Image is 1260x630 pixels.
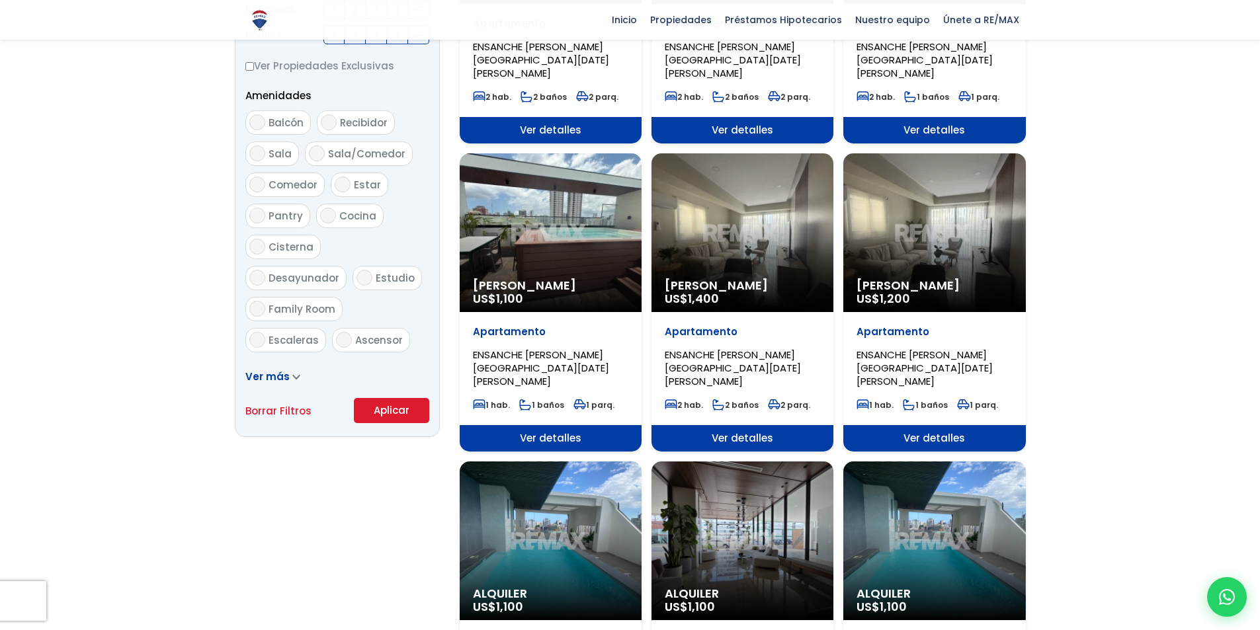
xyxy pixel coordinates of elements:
span: 1 parq. [957,399,998,411]
span: ENSANCHE [PERSON_NAME][GEOGRAPHIC_DATA][DATE][PERSON_NAME] [473,40,609,80]
span: 1 parq. [573,399,614,411]
span: 2 parq. [768,91,810,102]
input: Estar [335,177,351,192]
label: Ver Propiedades Exclusivas [245,58,429,74]
span: Sala/Comedor [328,147,405,161]
span: Nuestro equipo [849,10,937,30]
span: Únete a RE/MAX [937,10,1026,30]
img: Logo de REMAX [248,9,271,32]
span: ENSANCHE [PERSON_NAME][GEOGRAPHIC_DATA][DATE][PERSON_NAME] [665,40,801,80]
input: Sala [249,145,265,161]
input: Sala/Comedor [309,145,325,161]
span: US$ [665,290,719,307]
span: Desayunador [269,271,339,285]
span: 2 parq. [576,91,618,102]
span: 1 baños [904,91,949,102]
span: US$ [473,598,523,615]
span: Family Room [269,302,335,316]
span: Ascensor [355,333,403,347]
span: 1 parq. [958,91,999,102]
span: US$ [857,598,907,615]
span: 1 baños [903,399,948,411]
input: Family Room [249,301,265,317]
p: Apartamento [473,325,628,338]
span: 1 hab. [473,399,510,411]
span: 1,200 [880,290,910,307]
span: Propiedades [644,10,718,30]
span: Alquiler [665,587,820,600]
a: [PERSON_NAME] US$1,200 Apartamento ENSANCHE [PERSON_NAME][GEOGRAPHIC_DATA][DATE][PERSON_NAME] 1 h... [843,153,1025,452]
input: Comedor [249,177,265,192]
span: Ver detalles [460,117,642,143]
p: Apartamento [857,325,1012,338]
input: Ver Propiedades Exclusivas [245,62,254,71]
span: 1 hab. [857,399,894,411]
span: Ver detalles [843,425,1025,452]
span: [PERSON_NAME] [473,279,628,292]
span: US$ [857,290,910,307]
span: 1,100 [880,598,907,615]
input: Cocina [320,208,336,223]
span: 2 hab. [473,91,511,102]
span: Sala [269,147,292,161]
span: Préstamos Hipotecarios [718,10,849,30]
span: 2 parq. [768,399,810,411]
button: Aplicar [354,398,429,423]
span: Alquiler [473,587,628,600]
span: 2 baños [521,91,567,102]
span: 1,400 [688,290,719,307]
span: Balcón [269,116,304,130]
span: Ver detalles [460,425,642,452]
span: Cocina [339,209,376,223]
span: 1,100 [496,598,523,615]
input: Balcón [249,114,265,130]
a: [PERSON_NAME] US$1,400 Apartamento ENSANCHE [PERSON_NAME][GEOGRAPHIC_DATA][DATE][PERSON_NAME] 2 h... [651,153,833,452]
input: Ascensor [336,332,352,348]
span: 2 baños [712,399,759,411]
span: Inicio [605,10,644,30]
span: Comedor [269,178,317,192]
a: Ver más [245,370,300,383]
span: ENSANCHE [PERSON_NAME][GEOGRAPHIC_DATA][DATE][PERSON_NAME] [473,348,609,388]
input: Pantry [249,208,265,223]
span: Alquiler [857,587,1012,600]
span: ENSANCHE [PERSON_NAME][GEOGRAPHIC_DATA][DATE][PERSON_NAME] [857,348,993,388]
p: Apartamento [665,325,820,338]
a: [PERSON_NAME] US$1,100 Apartamento ENSANCHE [PERSON_NAME][GEOGRAPHIC_DATA][DATE][PERSON_NAME] 1 h... [460,153,642,452]
p: Amenidades [245,87,429,104]
span: Estar [354,178,381,192]
span: ENSANCHE [PERSON_NAME][GEOGRAPHIC_DATA][DATE][PERSON_NAME] [665,348,801,388]
span: [PERSON_NAME] [857,279,1012,292]
span: Estudio [376,271,415,285]
input: Recibidor [321,114,337,130]
span: US$ [665,598,715,615]
span: Cisterna [269,240,314,254]
span: 1,100 [688,598,715,615]
input: Estudio [357,270,372,286]
span: US$ [473,290,523,307]
span: 2 hab. [665,399,703,411]
span: 1 baños [519,399,564,411]
span: Ver detalles [843,117,1025,143]
span: Ver detalles [651,425,833,452]
span: Ver detalles [651,117,833,143]
span: 2 hab. [665,91,703,102]
span: Recibidor [340,116,388,130]
span: 1,100 [496,290,523,307]
span: [PERSON_NAME] [665,279,820,292]
span: ENSANCHE [PERSON_NAME][GEOGRAPHIC_DATA][DATE][PERSON_NAME] [857,40,993,80]
a: Borrar Filtros [245,403,312,419]
span: 2 hab. [857,91,895,102]
span: Escaleras [269,333,319,347]
span: 2 baños [712,91,759,102]
span: Ver más [245,370,290,383]
span: Pantry [269,209,303,223]
input: Desayunador [249,270,265,286]
input: Cisterna [249,239,265,255]
input: Escaleras [249,332,265,348]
